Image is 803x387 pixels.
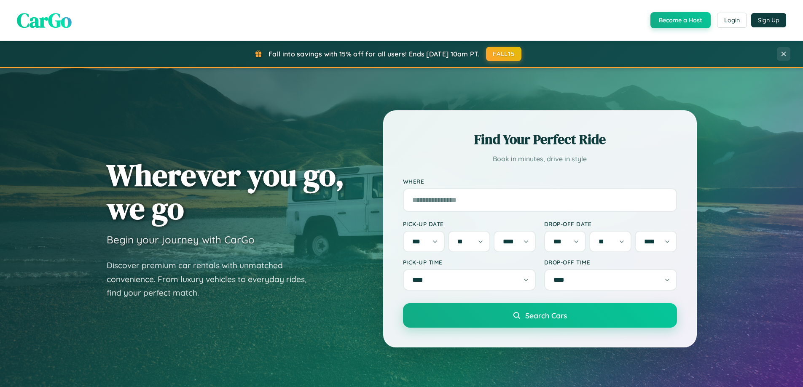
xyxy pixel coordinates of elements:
button: Login [717,13,747,28]
button: Sign Up [751,13,786,27]
p: Discover premium car rentals with unmatched convenience. From luxury vehicles to everyday rides, ... [107,259,317,300]
button: Search Cars [403,303,677,328]
label: Where [403,178,677,185]
p: Book in minutes, drive in style [403,153,677,165]
h2: Find Your Perfect Ride [403,130,677,149]
span: Search Cars [525,311,567,320]
span: CarGo [17,6,72,34]
h3: Begin your journey with CarGo [107,233,255,246]
button: Become a Host [650,12,711,28]
label: Drop-off Date [544,220,677,227]
h1: Wherever you go, we go [107,158,344,225]
label: Drop-off Time [544,259,677,266]
label: Pick-up Date [403,220,536,227]
button: FALL15 [486,47,521,61]
label: Pick-up Time [403,259,536,266]
span: Fall into savings with 15% off for all users! Ends [DATE] 10am PT. [269,50,480,58]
